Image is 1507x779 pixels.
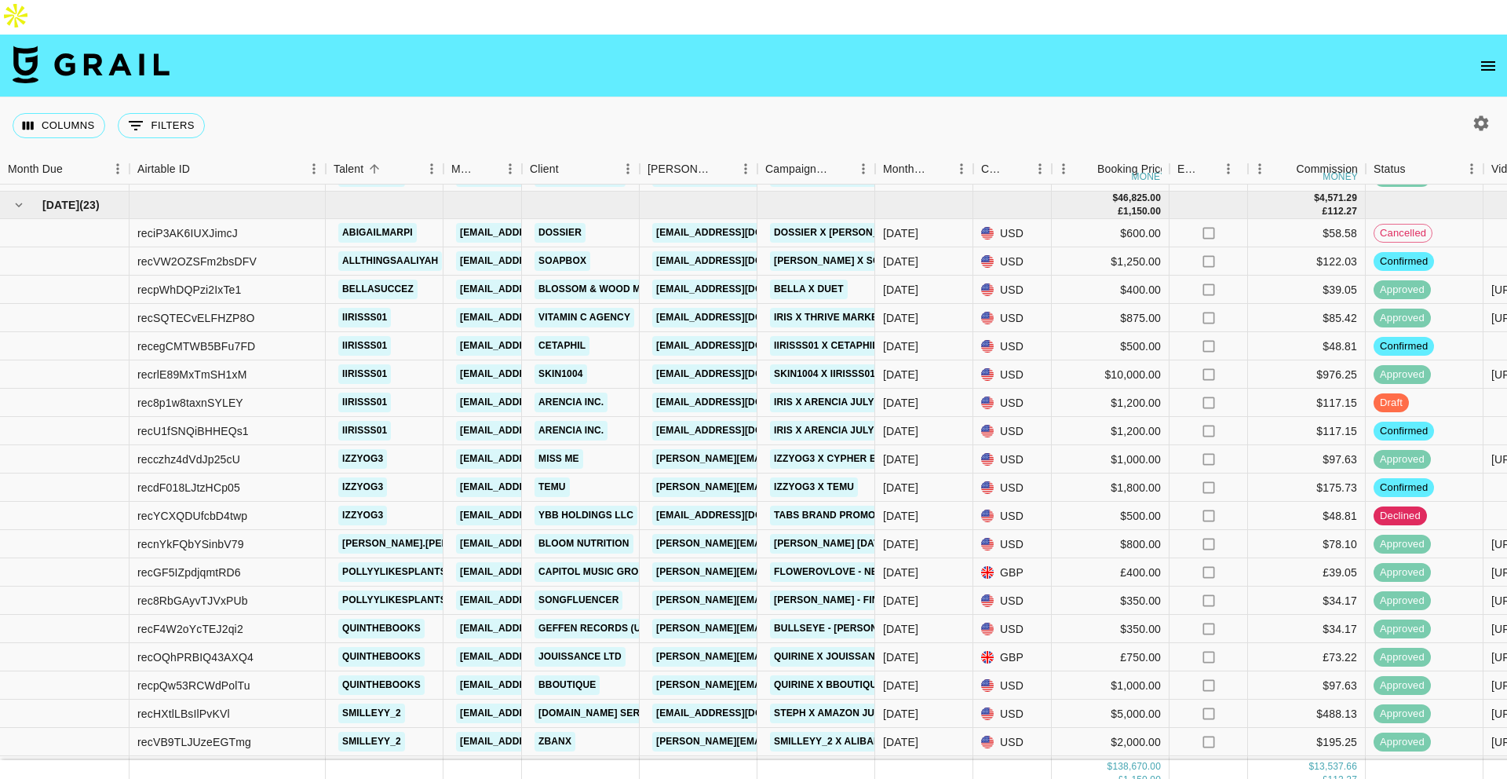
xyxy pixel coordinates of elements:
div: Jul '25 [883,536,918,552]
div: 13,537.66 [1314,761,1357,774]
a: iirisss01 [338,336,391,356]
a: [EMAIL_ADDRESS][DOMAIN_NAME] [652,223,828,243]
span: approved [1374,622,1431,637]
a: [EMAIL_ADDRESS][DOMAIN_NAME] [456,251,632,271]
a: [EMAIL_ADDRESS][DOMAIN_NAME] [652,336,828,356]
div: £400.00 [1052,558,1169,587]
a: iirisss01 x Cetaphil [DATE] [770,336,917,356]
a: [EMAIL_ADDRESS][DOMAIN_NAME] [456,421,632,441]
a: Izzyog3 x Temu [770,477,858,497]
div: $78.10 [1248,530,1366,558]
div: Client [530,154,559,185]
span: approved [1374,565,1431,580]
div: USD [973,530,1052,558]
a: [EMAIL_ADDRESS][DOMAIN_NAME] [652,393,828,412]
div: Jul '25 [883,338,918,354]
a: Iris x Thrive Market [770,308,888,327]
a: YBB Holdings LLC [535,506,637,525]
a: izzyog3 x Cypher Energy [770,449,914,469]
div: Status [1366,154,1483,185]
a: quinthebooks [338,619,425,638]
a: [PERSON_NAME][EMAIL_ADDRESS][DOMAIN_NAME] [652,449,908,469]
div: Jul '25 [883,282,918,298]
button: open drawer [1472,50,1504,82]
div: USD [973,587,1052,615]
span: approved [1374,368,1431,382]
span: ( 23 ) [79,197,100,213]
div: $976.25 [1248,360,1366,389]
span: confirmed [1374,339,1434,354]
a: [PERSON_NAME] x Soapbox [770,251,918,271]
div: Jul '25 [883,678,918,693]
a: [PERSON_NAME][EMAIL_ADDRESS][DOMAIN_NAME] [652,534,908,554]
div: Manager [451,154,476,185]
div: 46,825.00 [1118,192,1161,205]
a: [EMAIL_ADDRESS][DOMAIN_NAME] [652,364,828,384]
div: money [1132,172,1167,181]
div: Airtable ID [130,154,326,185]
div: $ [1314,192,1319,205]
button: Menu [1052,157,1075,181]
a: smilleyy_2 [338,704,405,723]
a: Geffen Records (Universal Music) [535,619,730,638]
div: Month Due [883,154,928,185]
span: approved [1374,707,1431,722]
div: $122.03 [1248,247,1366,276]
a: [PERSON_NAME][EMAIL_ADDRESS][DOMAIN_NAME] [652,591,908,610]
div: £ [1323,205,1328,218]
button: Menu [1028,157,1052,181]
div: £73.22 [1248,643,1366,671]
button: Sort [928,158,950,180]
a: Soapbox [535,251,590,271]
a: pollyylikesplants [338,562,451,582]
div: Expenses: Remove Commission? [1177,154,1199,185]
div: Expenses: Remove Commission? [1169,154,1248,185]
div: USD [973,671,1052,700]
div: USD [973,700,1052,728]
div: $ [1308,761,1314,774]
a: Zbanx [535,732,575,752]
div: $500.00 [1052,332,1169,360]
span: approved [1374,283,1431,298]
div: $600.00 [1052,219,1169,247]
a: Dossier x [PERSON_NAME] - July [770,223,946,243]
a: [PERSON_NAME][EMAIL_ADDRESS][DOMAIN_NAME] [652,732,908,752]
a: [EMAIL_ADDRESS][DOMAIN_NAME] [456,732,632,752]
div: USD [973,276,1052,304]
a: smilleyy_2 x Alibaba [770,732,892,752]
div: recpWhDQPzi2IxTe1 [137,282,241,298]
a: Songfluencer [535,591,622,610]
a: Iris x Arencia July [770,393,878,412]
a: [EMAIL_ADDRESS][DOMAIN_NAME] [456,619,632,638]
button: Menu [616,157,640,181]
div: $39.05 [1248,276,1366,304]
a: [DOMAIN_NAME] Services, LLC [535,704,697,723]
a: iirisss01 [338,364,391,384]
a: izzyog3 [338,506,387,525]
button: Menu [1248,157,1272,181]
div: rec8p1w8taxnSYLEY [137,395,243,411]
div: USD [973,474,1052,502]
button: Sort [1006,158,1028,180]
div: Jul '25 [883,508,918,524]
div: Jul '25 [883,649,918,665]
div: $34.17 [1248,615,1366,643]
a: Jouissance Ltd [535,647,626,667]
div: $97.63 [1248,671,1366,700]
div: 4,571.29 [1319,192,1357,205]
div: $48.81 [1248,502,1366,530]
div: Commission [1296,154,1358,185]
a: [PERSON_NAME][EMAIL_ADDRESS][DOMAIN_NAME] [652,647,908,667]
div: 138,670.00 [1112,761,1161,774]
a: [EMAIL_ADDRESS][DOMAIN_NAME] [456,562,632,582]
div: recdF018LJtzHCp05 [137,480,240,496]
div: recczhz4dVdJp25cU [137,452,240,467]
div: Currency [973,154,1052,185]
a: [EMAIL_ADDRESS][DOMAIN_NAME] [652,308,828,327]
span: approved [1374,311,1431,326]
a: [EMAIL_ADDRESS][DOMAIN_NAME] [456,534,632,554]
div: USD [973,304,1052,332]
a: [EMAIL_ADDRESS][DOMAIN_NAME] [456,364,632,384]
div: $1,000.00 [1052,671,1169,700]
a: quinthebooks [338,647,425,667]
